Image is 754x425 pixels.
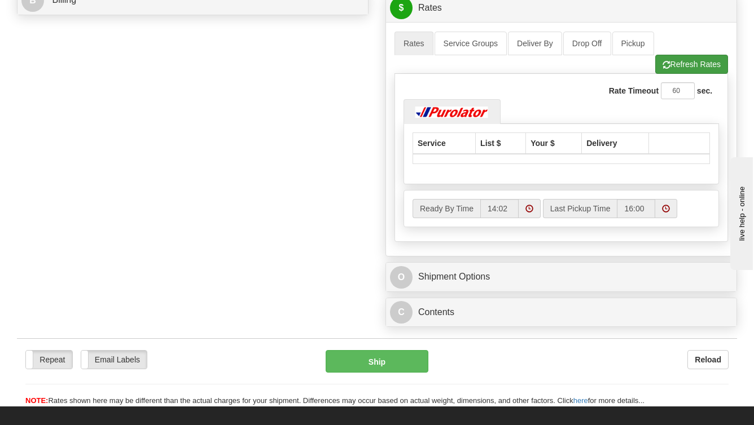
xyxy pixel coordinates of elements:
iframe: chat widget [728,155,753,270]
div: Rates shown here may be different than the actual charges for your shipment. Differences may occu... [17,396,737,406]
label: Ready By Time [413,199,480,218]
button: Ship [326,350,429,373]
b: Reload [695,355,721,364]
th: Service [413,132,476,154]
a: Pickup [612,32,654,55]
label: Repeat [26,351,72,369]
th: Your $ [526,132,582,154]
button: Reload [687,350,729,369]
label: sec. [697,85,712,96]
span: NOTE: [25,396,48,405]
a: OShipment Options [390,265,733,289]
th: Delivery [582,132,649,154]
span: C [390,301,413,324]
a: Rates [394,32,433,55]
label: Email Labels [81,351,147,369]
a: CContents [390,301,733,324]
span: O [390,266,413,289]
img: Purolator [413,107,492,118]
a: Drop Off [563,32,611,55]
a: Service Groups [435,32,507,55]
label: Rate Timeout [609,85,659,96]
button: Refresh Rates [655,55,728,74]
label: Last Pickup Time [543,199,617,218]
div: live help - online [8,10,104,18]
th: List $ [476,132,526,154]
a: Deliver By [508,32,562,55]
a: here [573,396,588,405]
